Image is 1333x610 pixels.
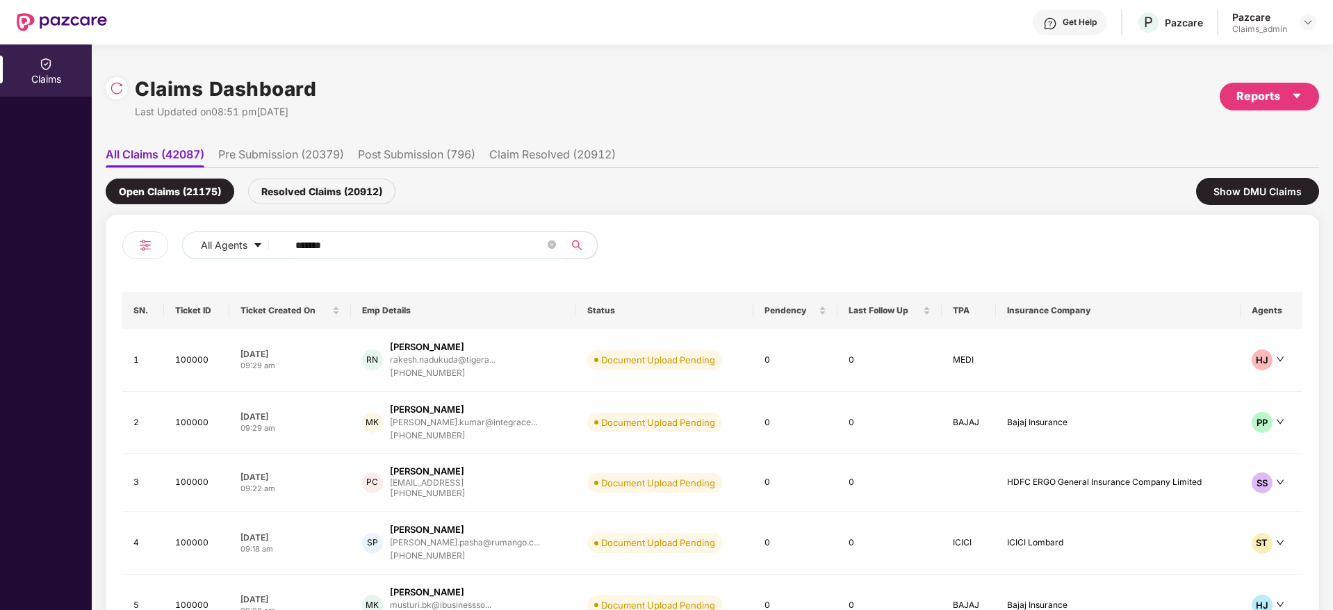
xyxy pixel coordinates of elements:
td: 2 [122,392,164,454]
td: 0 [837,454,942,512]
span: close-circle [548,239,556,252]
div: MK [362,412,383,433]
td: BAJAJ [942,392,997,454]
div: 09:22 am [240,483,340,495]
div: [PERSON_NAME].pasha@rumango.c... [390,538,540,547]
div: RN [362,349,383,370]
div: [PERSON_NAME] [390,523,464,536]
div: Resolved Claims (20912) [248,179,395,204]
img: svg+xml;base64,PHN2ZyBpZD0iUmVsb2FkLTMyeDMyIiB4bWxucz0iaHR0cDovL3d3dy53My5vcmcvMjAwMC9zdmciIHdpZH... [110,81,124,95]
td: 0 [837,329,942,392]
span: down [1276,418,1284,426]
div: 09:29 am [240,422,340,434]
span: down [1276,355,1284,363]
span: Pendency [764,305,816,316]
div: [PHONE_NUMBER] [390,429,537,443]
div: [PERSON_NAME] [390,465,464,478]
div: [PHONE_NUMBER] [390,550,540,563]
button: search [563,231,598,259]
td: 0 [753,512,837,575]
div: SP [362,533,383,554]
img: svg+xml;base64,PHN2ZyBpZD0iQ2xhaW0iIHhtbG5zPSJodHRwOi8vd3d3LnczLm9yZy8yMDAwL3N2ZyIgd2lkdGg9IjIwIi... [39,57,53,71]
div: [PERSON_NAME] [390,586,464,599]
div: Last Updated on 08:51 pm[DATE] [135,104,316,119]
img: svg+xml;base64,PHN2ZyBpZD0iRHJvcGRvd24tMzJ4MzIiIHhtbG5zPSJodHRwOi8vd3d3LnczLm9yZy8yMDAwL3N2ZyIgd2... [1302,17,1314,28]
td: 0 [837,392,942,454]
div: Show DMU Claims [1196,178,1319,205]
div: ST [1252,533,1273,554]
td: 0 [753,454,837,512]
li: Post Submission (796) [358,147,475,167]
div: musturi.bk@ibusinessso... [390,600,491,609]
th: Status [576,292,753,329]
img: svg+xml;base64,PHN2ZyB4bWxucz0iaHR0cDovL3d3dy53My5vcmcvMjAwMC9zdmciIHdpZHRoPSIyNCIgaGVpZ2h0PSIyNC... [137,237,154,254]
div: [PERSON_NAME] [390,340,464,354]
td: 100000 [164,329,230,392]
th: Ticket Created On [229,292,351,329]
button: All Agentscaret-down [182,231,293,259]
div: HJ [1252,349,1273,370]
th: Ticket ID [164,292,230,329]
div: [EMAIL_ADDRESS] [390,478,466,487]
span: P [1144,14,1153,31]
div: [PERSON_NAME].kumar@integrace... [390,418,537,427]
td: ICICI [942,512,997,575]
td: 1 [122,329,164,392]
th: Agents [1241,292,1302,329]
div: [DATE] [240,531,340,543]
div: Document Upload Pending [601,353,715,367]
li: All Claims (42087) [106,147,204,167]
div: [DATE] [240,593,340,605]
div: [DATE] [240,411,340,422]
span: caret-down [253,240,263,252]
h1: Claims Dashboard [135,74,316,104]
th: TPA [942,292,997,329]
div: PC [362,472,383,493]
div: 09:29 am [240,360,340,372]
img: svg+xml;base64,PHN2ZyBpZD0iSGVscC0zMngzMiIgeG1sbnM9Imh0dHA6Ly93d3cudzMub3JnLzIwMDAvc3ZnIiB3aWR0aD... [1043,17,1057,31]
td: 0 [753,392,837,454]
span: search [563,240,590,251]
div: Document Upload Pending [601,415,715,429]
div: Claims_admin [1232,24,1287,35]
td: 3 [122,454,164,512]
div: Pazcare [1232,10,1287,24]
div: [PHONE_NUMBER] [390,487,466,500]
div: [PERSON_NAME] [390,403,464,416]
span: Last Follow Up [849,305,920,316]
td: Bajaj Insurance [996,392,1241,454]
div: Document Upload Pending [601,536,715,550]
span: down [1276,478,1284,486]
span: down [1276,600,1284,609]
div: Document Upload Pending [601,476,715,490]
td: MEDI [942,329,997,392]
th: SN. [122,292,164,329]
td: ICICI Lombard [996,512,1241,575]
th: Last Follow Up [837,292,942,329]
li: Claim Resolved (20912) [489,147,616,167]
th: Insurance Company [996,292,1241,329]
td: 0 [837,512,942,575]
span: All Agents [201,238,247,253]
th: Emp Details [351,292,577,329]
img: New Pazcare Logo [17,13,107,31]
div: rakesh.nadukuda@tigera... [390,355,496,364]
div: [PHONE_NUMBER] [390,367,496,380]
td: 4 [122,512,164,575]
span: caret-down [1291,90,1302,101]
div: SS [1252,472,1273,493]
span: Ticket Created On [240,305,329,316]
div: Pazcare [1165,16,1203,29]
div: Open Claims (21175) [106,179,234,204]
div: Get Help [1063,17,1097,28]
td: 0 [753,329,837,392]
span: close-circle [548,240,556,249]
td: HDFC ERGO General Insurance Company Limited [996,454,1241,512]
div: PP [1252,412,1273,433]
div: [DATE] [240,471,340,483]
div: Reports [1236,88,1302,105]
td: 100000 [164,392,230,454]
div: 09:18 am [240,543,340,555]
td: 100000 [164,512,230,575]
th: Pendency [753,292,837,329]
